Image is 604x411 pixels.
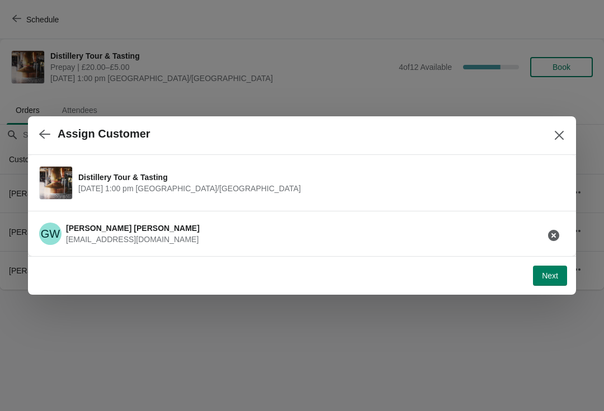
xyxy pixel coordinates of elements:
h2: Assign Customer [58,127,150,140]
span: Distillery Tour & Tasting [78,172,559,183]
span: GARETH [39,223,62,245]
span: [EMAIL_ADDRESS][DOMAIN_NAME] [66,235,199,244]
img: Distillery Tour & Tasting | | October 26 | 1:00 pm Europe/London [40,167,72,199]
button: Next [533,266,567,286]
button: Close [549,125,569,145]
span: [PERSON_NAME] [PERSON_NAME] [66,224,200,233]
span: [DATE] 1:00 pm [GEOGRAPHIC_DATA]/[GEOGRAPHIC_DATA] [78,183,559,194]
span: Next [542,271,558,280]
text: GW [41,228,60,240]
